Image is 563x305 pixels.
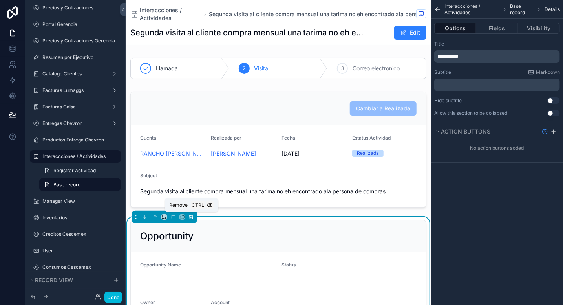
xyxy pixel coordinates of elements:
label: Title [434,41,444,47]
svg: Show help information [542,129,548,135]
h1: Segunda visita al cliente compra mensual una tarima no eh encontrado ala persona de compras [130,27,367,38]
button: Action buttons [434,126,539,137]
button: Record view [28,275,108,286]
span: Base record [510,3,534,16]
label: Inventarios [42,215,116,221]
span: Ctrl [191,201,205,209]
label: Precios y Cotizaciones Gerencia [42,38,116,44]
label: Catalogo Clientes [42,71,105,77]
span: Record view [35,277,73,283]
button: Fields [476,23,518,34]
label: Portal Gerencia [42,21,116,28]
label: Facturas Galsa [42,104,105,110]
label: Resumen por Ejecutivo [42,54,116,61]
a: Segunda visita al cliente compra mensual una tarima no eh encontrado ala persona de compras [209,10,422,18]
span: -- [140,277,145,285]
h2: Opportunity [140,230,194,243]
span: -- [281,277,286,285]
button: Options [434,23,476,34]
span: Action buttons [441,128,490,135]
div: scrollable content [434,79,560,91]
span: Details [545,6,560,13]
span: Remove [169,202,188,208]
label: Entregas Chevron [42,120,105,127]
label: User [42,248,116,254]
label: Consumos Cescemex [42,264,116,270]
div: scrollable content [434,50,560,63]
span: Markdown [536,69,560,75]
label: Manager View [42,198,116,204]
label: Precios y Cotizaciones [42,5,116,11]
label: Interaccciones / Actividades [42,153,116,160]
button: Done [104,292,122,303]
a: Base record [39,178,121,191]
span: Interaccciones / Actividades [444,3,500,16]
label: Facturas Lumaggs [42,87,105,94]
button: Visibility [518,23,560,34]
label: Creditos Cescemex [42,231,116,237]
span: Status [281,262,296,268]
label: Allow this section to be collapsed [434,110,507,116]
button: Edit [394,26,426,40]
label: Productos Entrega Chevron [42,137,116,143]
span: Base record [53,182,80,188]
div: No action buttons added [431,142,563,154]
a: Interaccciones / Actividades [130,6,201,22]
a: Registrar Actividad [39,164,121,177]
label: Subtitle [434,69,451,75]
label: Hide subtitle [434,97,462,104]
span: Registrar Actividad [53,167,96,174]
span: Interaccciones / Actividades [140,6,201,22]
a: Markdown [528,69,560,75]
span: Opportunity Name [140,262,181,268]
